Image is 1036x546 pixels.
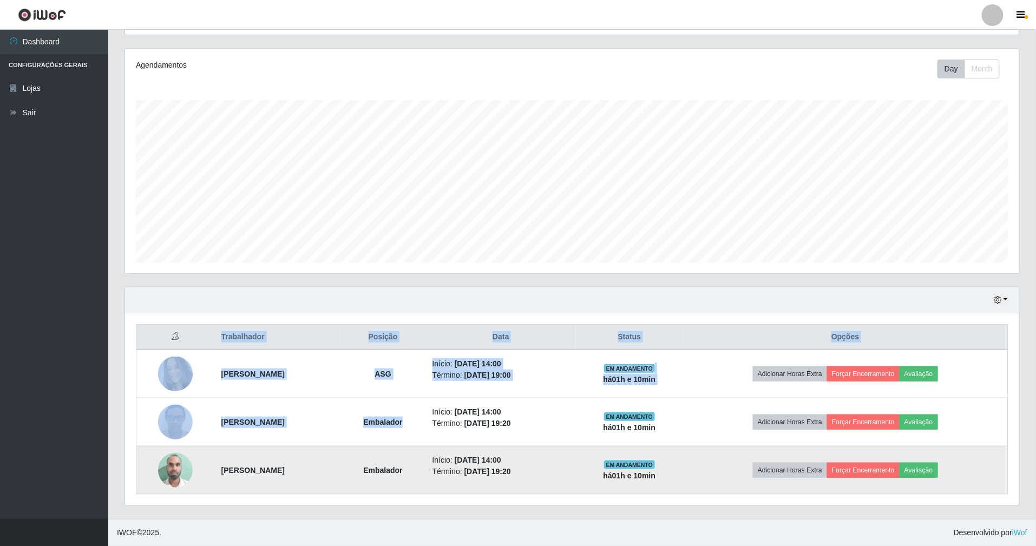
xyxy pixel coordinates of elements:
img: 1747233216515.jpeg [158,399,193,445]
strong: há 01 h e 10 min [604,471,656,480]
button: Adicionar Horas Extra [753,463,827,478]
button: Avaliação [900,366,938,381]
li: Término: [432,466,570,477]
strong: [PERSON_NAME] [221,466,285,475]
span: IWOF [117,528,137,537]
button: Adicionar Horas Extra [753,415,827,430]
time: [DATE] 14:00 [455,456,501,464]
strong: Embalador [363,418,402,426]
time: [DATE] 14:00 [455,407,501,416]
li: Início: [432,455,570,466]
strong: [PERSON_NAME] [221,370,285,378]
li: Início: [432,406,570,418]
time: [DATE] 19:20 [464,467,511,476]
button: Month [965,60,1000,78]
strong: há 01 h e 10 min [604,423,656,432]
li: Término: [432,370,570,381]
strong: Embalador [363,466,402,475]
div: First group [937,60,1000,78]
th: Data [426,325,576,350]
span: © 2025 . [117,527,161,538]
span: EM ANDAMENTO [604,461,655,469]
img: 1757353343914.jpeg [158,357,193,391]
button: Forçar Encerramento [827,366,900,381]
th: Posição [340,325,426,350]
li: Início: [432,358,570,370]
button: Forçar Encerramento [827,463,900,478]
th: Trabalhador [215,325,340,350]
a: iWof [1012,528,1027,537]
li: Término: [432,418,570,429]
strong: há 01 h e 10 min [604,375,656,384]
span: EM ANDAMENTO [604,364,655,373]
button: Avaliação [900,415,938,430]
img: 1751466407656.jpeg [158,447,193,493]
button: Day [937,60,965,78]
div: Toolbar with button groups [937,60,1008,78]
strong: [PERSON_NAME] [221,418,285,426]
button: Adicionar Horas Extra [753,366,827,381]
time: [DATE] 19:20 [464,419,511,427]
time: [DATE] 14:00 [455,359,501,368]
th: Opções [683,325,1008,350]
img: CoreUI Logo [18,8,66,22]
span: EM ANDAMENTO [604,412,655,421]
button: Avaliação [900,463,938,478]
time: [DATE] 19:00 [464,371,511,379]
strong: ASG [375,370,391,378]
button: Forçar Encerramento [827,415,900,430]
div: Agendamentos [136,60,490,71]
span: Desenvolvido por [954,527,1027,538]
th: Status [576,325,683,350]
